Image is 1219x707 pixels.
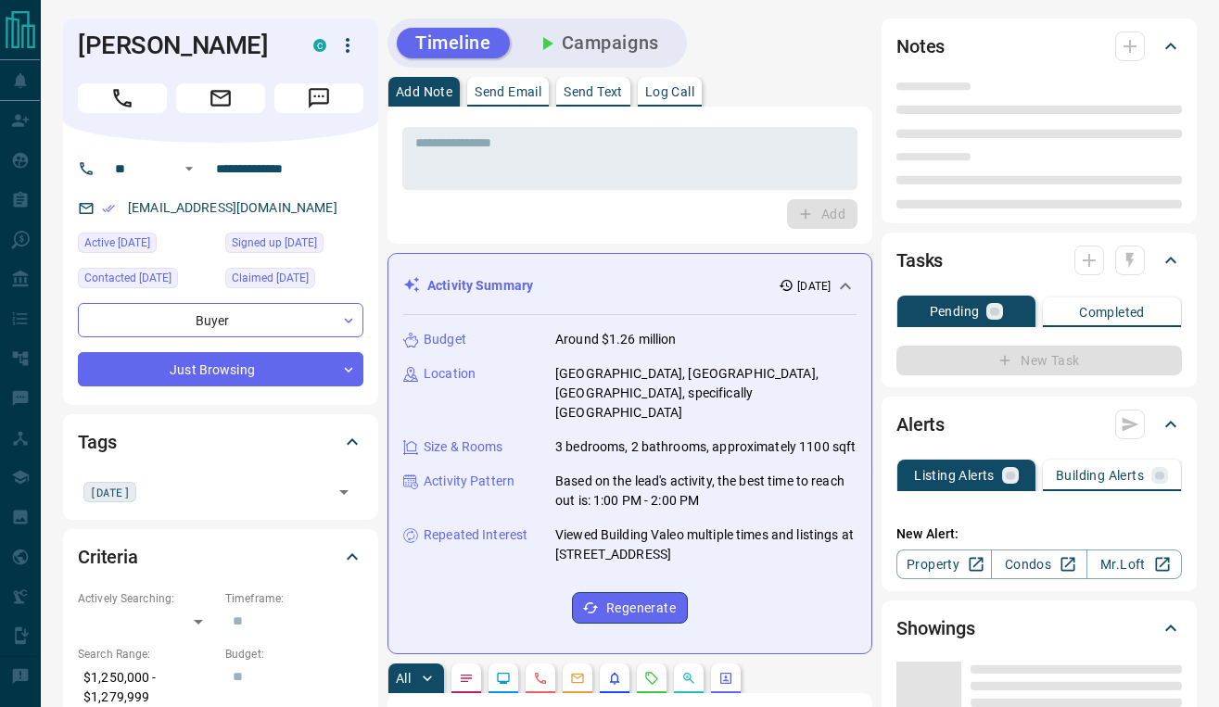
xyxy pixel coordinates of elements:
p: Actively Searching: [78,590,216,607]
h2: Criteria [78,542,138,572]
h2: Tasks [896,246,943,275]
svg: Email Verified [102,202,115,215]
p: All [396,672,411,685]
button: Regenerate [572,592,688,624]
p: Activity Pattern [424,472,514,491]
p: Location [424,364,476,384]
h2: Tags [78,427,116,457]
span: Message [274,83,363,113]
span: [DATE] [90,483,130,501]
a: Condos [991,549,1086,579]
p: Around $1.26 million [555,330,677,349]
div: Wed Sep 10 2025 [225,268,363,294]
div: Tasks [896,238,1182,283]
svg: Agent Actions [718,671,733,686]
p: [DATE] [797,278,831,295]
p: Search Range: [78,646,216,663]
a: [EMAIL_ADDRESS][DOMAIN_NAME] [128,200,337,215]
p: Timeframe: [225,590,363,607]
p: Pending [930,305,980,318]
p: Building Alerts [1056,469,1144,482]
span: Call [78,83,167,113]
p: Budget [424,330,466,349]
a: Mr.Loft [1086,549,1182,579]
h1: [PERSON_NAME] [78,31,286,60]
svg: Opportunities [681,671,696,686]
p: Log Call [645,85,694,98]
button: Timeline [397,28,510,58]
div: Activity Summary[DATE] [403,269,857,303]
p: Based on the lead's activity, the best time to reach out is: 1:00 PM - 2:00 PM [555,472,857,511]
button: Open [331,479,357,505]
span: Signed up [DATE] [232,234,317,252]
h2: Notes [896,32,945,61]
p: Activity Summary [427,276,533,296]
span: Email [176,83,265,113]
div: Tags [78,420,363,464]
p: New Alert: [896,524,1182,544]
p: Budget: [225,646,363,663]
div: Criteria [78,535,363,579]
h2: Alerts [896,410,945,439]
p: Send Text [564,85,623,98]
svg: Emails [570,671,585,686]
h2: Showings [896,613,975,643]
button: Open [178,158,200,180]
svg: Listing Alerts [607,671,622,686]
span: Contacted [DATE] [84,269,171,287]
p: 3 bedrooms, 2 bathrooms, approximately 1100 sqft [555,437,856,457]
a: Property [896,549,992,579]
svg: Notes [459,671,474,686]
div: Buyer [78,303,363,337]
div: Wed Sep 10 2025 [225,233,363,259]
svg: Calls [533,671,548,686]
p: Completed [1079,306,1145,319]
button: Campaigns [517,28,678,58]
div: Alerts [896,402,1182,447]
span: Claimed [DATE] [232,269,309,287]
p: Listing Alerts [914,469,995,482]
div: condos.ca [313,39,326,52]
p: Repeated Interest [424,525,527,545]
div: Wed Sep 10 2025 [78,268,216,294]
span: Active [DATE] [84,234,150,252]
div: Showings [896,606,1182,650]
svg: Requests [644,671,659,686]
p: Viewed Building Valeo multiple times and listings at [STREET_ADDRESS] [555,525,857,564]
div: Wed Sep 10 2025 [78,233,216,259]
p: Send Email [475,85,541,98]
svg: Lead Browsing Activity [496,671,511,686]
p: Size & Rooms [424,437,503,457]
p: Add Note [396,85,452,98]
p: [GEOGRAPHIC_DATA], [GEOGRAPHIC_DATA], [GEOGRAPHIC_DATA], specifically [GEOGRAPHIC_DATA] [555,364,857,423]
div: Just Browsing [78,352,363,386]
div: Notes [896,24,1182,69]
